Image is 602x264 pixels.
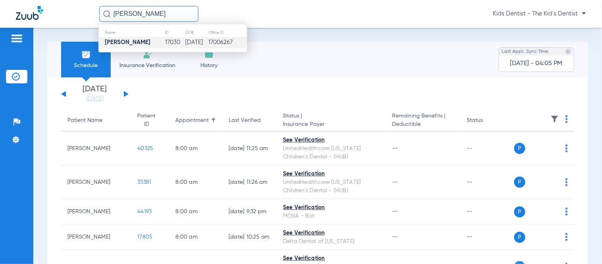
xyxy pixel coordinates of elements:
th: Name [99,28,165,37]
div: Appointment [175,116,216,125]
img: group-dot-blue.svg [565,208,568,216]
span: Deductible [392,120,454,129]
td: 17030 [165,37,185,48]
img: hamburger-icon [10,34,23,43]
span: Schedule [67,62,105,69]
img: filter.svg [551,115,559,123]
span: [DATE] - 04:05 PM [510,60,563,67]
td: [DATE] 10:25 AM [222,225,277,250]
span: -- [392,209,398,214]
div: Patient ID [137,112,156,129]
th: Status | [277,110,386,132]
td: 8:00 AM [169,225,222,250]
div: See Verification [283,170,380,178]
div: See Verification [283,254,380,263]
img: last sync help info [565,49,571,54]
td: -- [461,225,514,250]
img: group-dot-blue.svg [565,115,568,123]
td: [DATE] [185,37,208,48]
div: Patient Name [67,116,125,125]
img: Schedule [81,50,91,59]
td: 8:00 AM [169,166,222,199]
th: DOB [185,28,208,37]
div: Delta Dental of [US_STATE] [283,237,380,246]
div: UnitedHealthcare [US_STATE] Children's Dental - (HUB) [283,178,380,195]
td: [DATE] 11:26 AM [222,166,277,199]
img: Search Icon [103,10,110,17]
img: group-dot-blue.svg [565,145,568,152]
span: P [514,177,525,188]
td: 17006267 [208,37,247,48]
td: 8:00 AM [169,132,222,166]
span: P [514,143,525,154]
span: Last Appt. Sync Time: [502,48,550,56]
span: 33381 [137,179,151,185]
td: [PERSON_NAME] [61,199,131,225]
img: Manual Insurance Verification [143,50,152,59]
li: [DATE] [71,85,119,103]
th: ID [165,28,185,37]
span: -- [392,234,398,240]
span: 40325 [137,146,153,151]
span: History [190,62,228,69]
input: Search for patients [99,6,198,22]
div: Last Verified [229,116,261,125]
div: See Verification [283,204,380,212]
img: group-dot-blue.svg [565,178,568,186]
span: 44193 [137,209,152,214]
span: P [514,232,525,243]
td: [PERSON_NAME] [61,166,131,199]
th: Status [461,110,514,132]
span: Kids Dentist - The Kid's Dentist [493,10,586,18]
div: See Verification [283,229,380,237]
td: -- [461,199,514,225]
td: [DATE] 9:32 PM [222,199,277,225]
span: -- [392,179,398,185]
td: 8:00 AM [169,199,222,225]
img: Zuub Logo [16,6,43,20]
span: Insurance Verification [117,62,178,69]
div: See Verification [283,136,380,145]
th: Remaining Benefits | [386,110,461,132]
strong: [PERSON_NAME] [105,39,150,45]
th: Office ID [208,28,247,37]
td: -- [461,166,514,199]
div: Patient Name [67,116,102,125]
td: [PERSON_NAME] [61,225,131,250]
td: -- [461,132,514,166]
td: [PERSON_NAME] [61,132,131,166]
span: 17805 [137,234,152,240]
span: Insurance Payer [283,120,380,129]
td: [DATE] 11:25 AM [222,132,277,166]
div: Patient ID [137,112,163,129]
div: UnitedHealthcare [US_STATE] Children's Dental - (HUB) [283,145,380,161]
img: group-dot-blue.svg [565,233,568,241]
img: History [204,50,214,59]
span: P [514,206,525,218]
span: -- [392,146,398,151]
div: MCNA - Bot [283,212,380,220]
div: Appointment [175,116,209,125]
div: Last Verified [229,116,270,125]
a: [DATE] [71,95,119,103]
